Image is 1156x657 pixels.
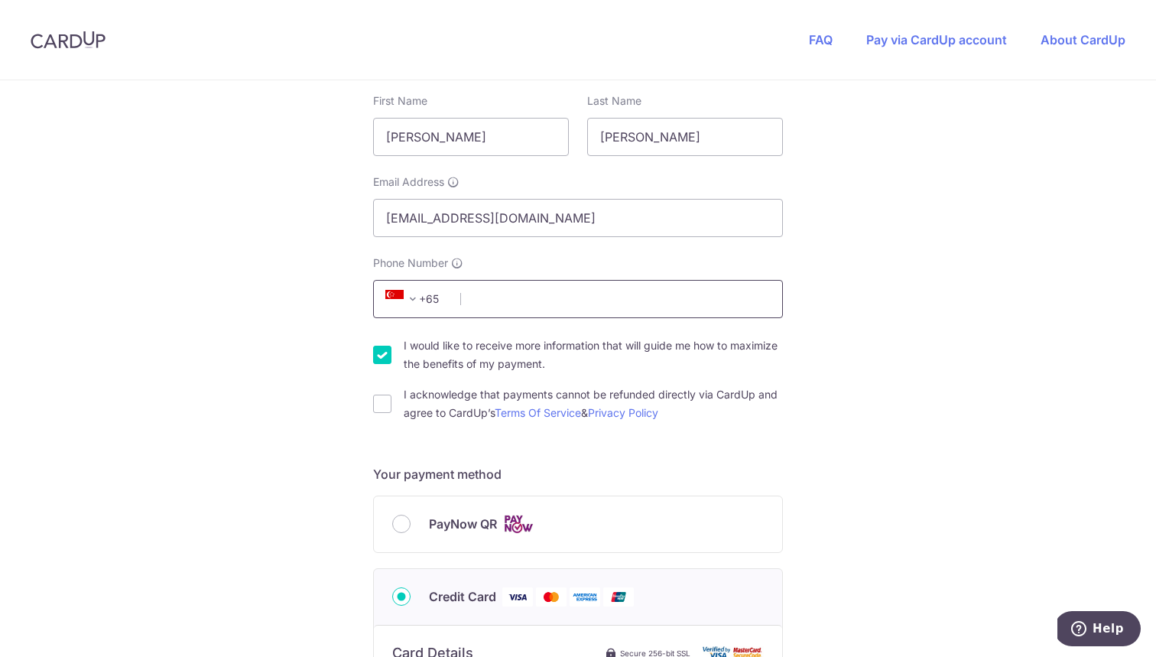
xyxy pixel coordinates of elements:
input: Last name [587,118,783,156]
span: Phone Number [373,255,448,271]
label: I acknowledge that payments cannot be refunded directly via CardUp and agree to CardUp’s & [404,385,783,422]
a: Privacy Policy [588,406,658,419]
span: +65 [381,290,450,308]
label: Last Name [587,93,641,109]
img: Visa [502,587,533,607]
img: Union Pay [603,587,634,607]
span: Email Address [373,174,444,190]
span: +65 [385,290,422,308]
div: PayNow QR Cards logo [392,515,764,534]
div: Credit Card Visa Mastercard American Express Union Pay [392,587,764,607]
span: Credit Card [429,587,496,606]
span: PayNow QR [429,515,497,533]
a: FAQ [809,32,833,47]
h5: Your payment method [373,465,783,483]
label: I would like to receive more information that will guide me how to maximize the benefits of my pa... [404,337,783,373]
iframe: Opens a widget where you can find more information [1057,611,1141,649]
a: Pay via CardUp account [866,32,1007,47]
img: American Express [570,587,600,607]
img: CardUp [31,31,106,49]
input: Email address [373,199,783,237]
img: Mastercard [536,587,567,607]
input: First name [373,118,569,156]
a: About CardUp [1041,32,1125,47]
label: First Name [373,93,427,109]
a: Terms Of Service [495,406,581,419]
img: Cards logo [503,515,534,534]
